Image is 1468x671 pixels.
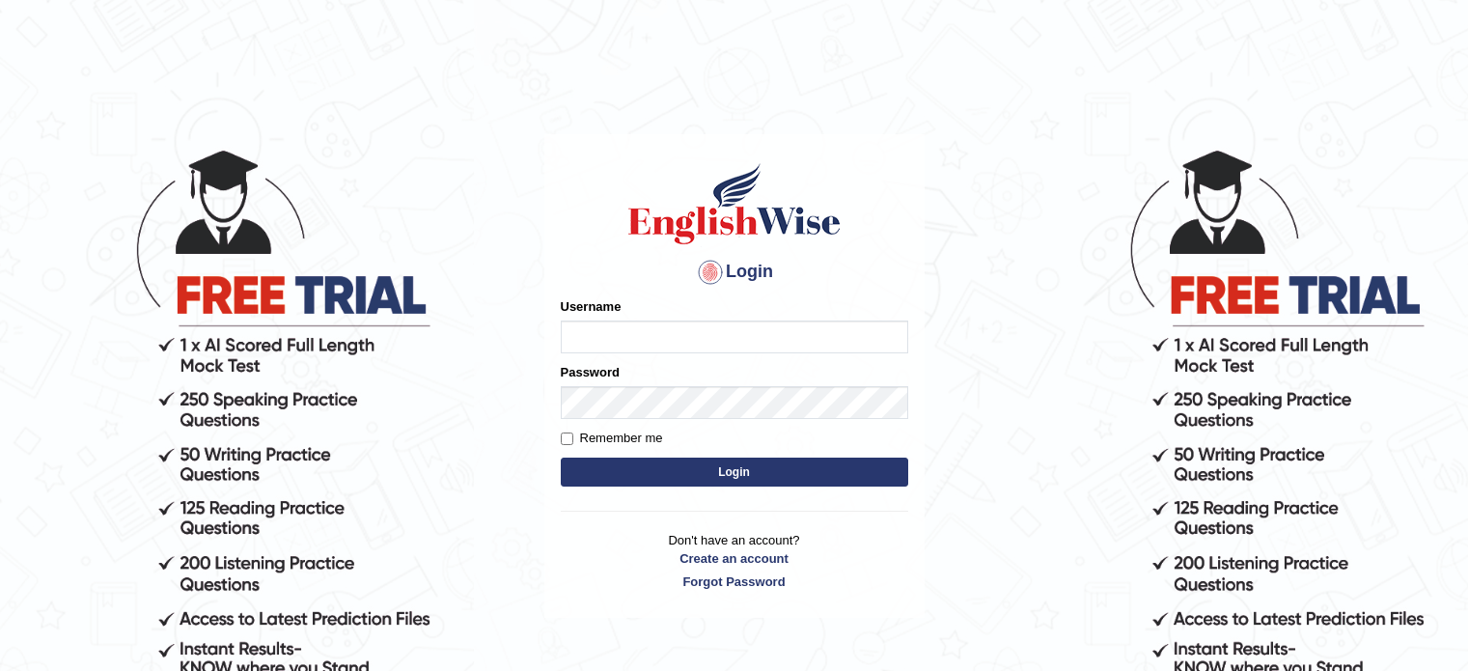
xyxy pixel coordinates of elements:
h4: Login [561,257,908,288]
a: Create an account [561,549,908,568]
a: Forgot Password [561,573,908,591]
button: Login [561,458,908,487]
input: Remember me [561,433,573,445]
label: Password [561,363,620,381]
img: Logo of English Wise sign in for intelligent practice with AI [624,160,845,247]
label: Remember me [561,429,663,448]
p: Don't have an account? [561,531,908,591]
label: Username [561,297,622,316]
